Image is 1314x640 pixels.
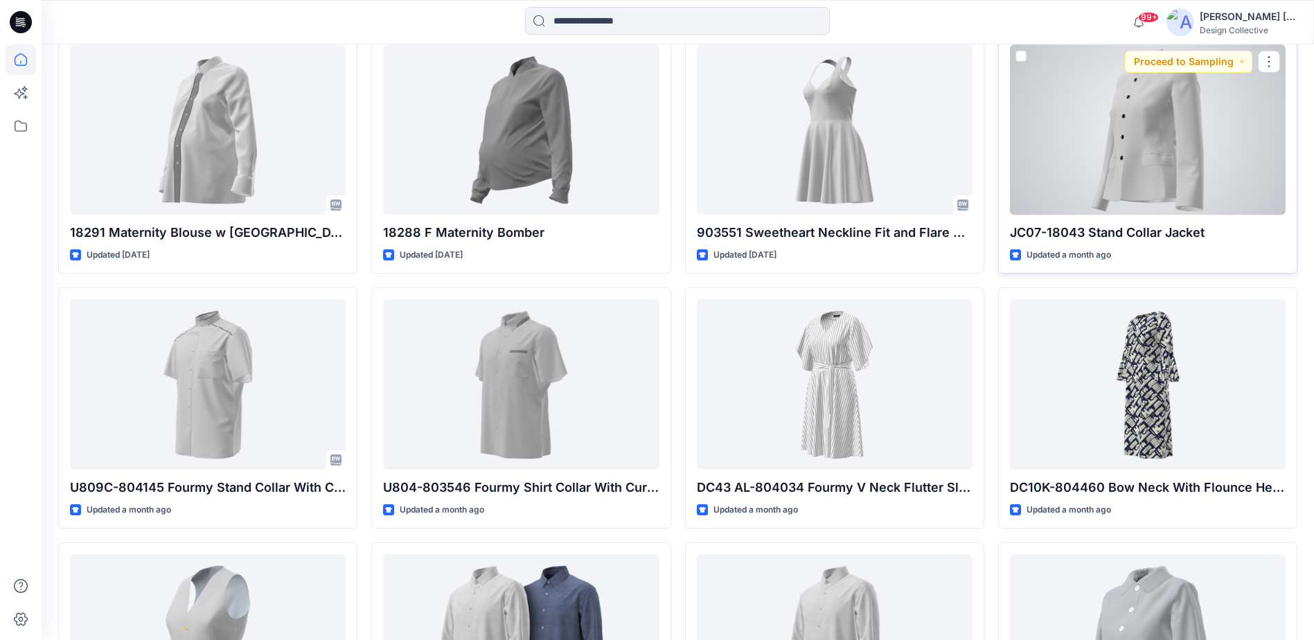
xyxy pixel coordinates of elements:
img: avatar [1166,8,1194,36]
span: 99+ [1138,12,1159,23]
p: Updated a month ago [400,503,484,517]
p: 18291 Maternity Blouse w [GEOGRAPHIC_DATA] [GEOGRAPHIC_DATA] [70,223,346,242]
a: 18291 Maternity Blouse w Contrast Center Panel Resorts World NYC [70,45,346,215]
a: DC10K-804460 Bow Neck With Flounce Hem Sleeve [1010,299,1286,469]
p: JC07-18043 Stand Collar Jacket [1010,223,1286,242]
p: Updated a month ago [1027,503,1111,517]
p: 903551 Sweetheart Neckline Fit and Flare Suncoast [697,223,973,242]
a: U809C-804145 Fourmy Stand Collar With Contrast Trim [70,299,346,469]
a: U804-803546 Fourmy Shirt Collar With Curve Trim [383,299,659,469]
p: U809C-804145 Fourmy Stand Collar With Contrast Trim [70,478,346,497]
p: DC43 AL-804034 Fourmy V Neck Flutter Sleeve Dress [697,478,973,497]
a: DC43 AL-804034 Fourmy V Neck Flutter Sleeve Dress [697,299,973,469]
p: U804-803546 Fourmy Shirt Collar With Curve Trim [383,478,659,497]
p: 18288 F Maternity Bomber [383,223,659,242]
p: Updated [DATE] [400,248,463,263]
p: Updated [DATE] [87,248,150,263]
a: JC07-18043 Stand Collar Jacket [1010,45,1286,215]
p: Updated [DATE] [713,248,776,263]
p: Updated a month ago [713,503,798,517]
div: Design Collective [1200,25,1297,35]
p: DC10K-804460 Bow Neck With Flounce Hem Sleeve [1010,478,1286,497]
p: Updated a month ago [87,503,171,517]
div: [PERSON_NAME] [PERSON_NAME] [1200,8,1297,25]
a: 903551 Sweetheart Neckline Fit and Flare Suncoast [697,45,973,215]
a: 18288 F Maternity Bomber [383,45,659,215]
p: Updated a month ago [1027,248,1111,263]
